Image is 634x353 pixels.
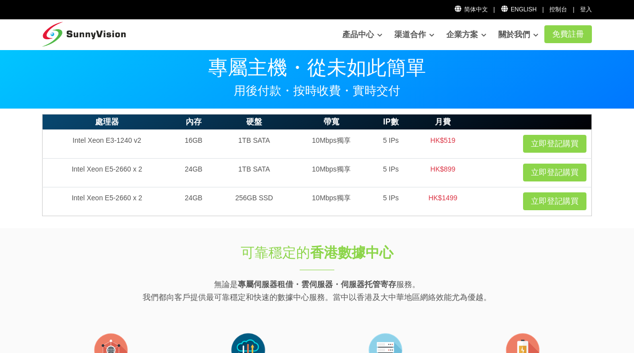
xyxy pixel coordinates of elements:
[171,129,216,158] td: 16GB
[370,158,412,187] td: 5 IPs
[370,115,412,130] th: IP數
[498,25,538,45] a: 關於我們
[412,115,474,130] th: 月費
[310,245,393,260] strong: 香港數據中心
[292,187,370,216] td: 10Mbps獨享
[342,25,382,45] a: 產品中心
[292,115,370,130] th: 帶寬
[412,158,474,187] td: HK$899
[43,115,171,130] th: 處理器
[523,192,586,210] a: 立即登記購買
[523,164,586,181] a: 立即登記購買
[216,129,292,158] td: 1TB SATA
[394,25,434,45] a: 渠道合作
[412,187,474,216] td: HK$1499
[500,6,536,13] a: English
[43,158,171,187] td: Intel Xeon E5-2660 x 2
[523,135,586,153] a: 立即登記購買
[573,5,575,14] li: |
[549,6,567,13] a: 控制台
[238,280,396,289] strong: 專屬伺服器租借・雲伺服器・伺服器托管寄存
[216,187,292,216] td: 256GB SSD
[580,6,592,13] a: 登入
[171,187,216,216] td: 24GB
[370,129,412,158] td: 5 IPs
[542,5,544,14] li: |
[454,6,488,13] a: 简体中文
[152,243,482,262] h1: 可靠穩定的
[43,129,171,158] td: Intel Xeon E3-1240 v2
[370,187,412,216] td: 5 IPs
[42,278,592,303] p: 無論是 服務。 我們都向客戶提供最可靠穩定和快速的數據中心服務。當中以香港及大中華地區網絡效能尤為優越。
[216,115,292,130] th: 硬盤
[216,158,292,187] td: 1TB SATA
[171,158,216,187] td: 24GB
[292,129,370,158] td: 10Mbps獨享
[292,158,370,187] td: 10Mbps獨享
[42,58,592,77] p: 專屬主機・從未如此簡單
[544,25,592,43] a: 免費註冊
[42,85,592,97] p: 用後付款・按時收費・實時交付
[43,187,171,216] td: Intel Xeon E5-2660 x 2
[412,129,474,158] td: HK$519
[493,5,495,14] li: |
[171,115,216,130] th: 內存
[446,25,486,45] a: 企業方案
